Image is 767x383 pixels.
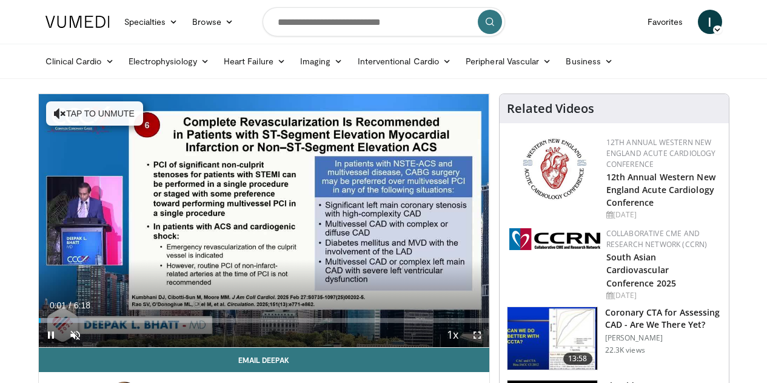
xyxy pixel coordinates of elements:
[465,323,489,347] button: Fullscreen
[605,345,645,355] p: 22.3K views
[293,49,350,73] a: Imaging
[121,49,216,73] a: Electrophysiology
[63,323,87,347] button: Unmute
[507,307,597,370] img: 34b2b9a4-89e5-4b8c-b553-8a638b61a706.150x105_q85_crop-smart_upscale.jpg
[46,101,143,126] button: Tap to unmute
[507,307,722,371] a: 13:58 Coronary CTA for Assessing CAD - Are We There Yet? [PERSON_NAME] 22.3K views
[50,300,66,310] span: 0:01
[39,348,489,372] a: Email Deepak
[521,137,588,201] img: 0954f259-7907-4053-a817-32a96463ecc8.png.150x105_q85_autocrop_double_scale_upscale_version-0.2.png
[117,10,186,34] a: Specialties
[38,49,121,73] a: Clinical Cardio
[74,300,90,310] span: 6:18
[458,49,558,73] a: Peripheral Vascular
[441,323,465,347] button: Playback Rate
[606,290,719,301] div: [DATE]
[39,323,63,347] button: Pause
[216,49,293,73] a: Heart Failure
[39,94,489,348] video-js: Video Player
[606,171,715,208] a: 12th Annual Western New England Acute Cardiology Conference
[605,333,722,343] p: [PERSON_NAME]
[69,300,72,310] span: /
[263,7,505,36] input: Search topics, interventions
[606,228,708,249] a: Collaborative CME and Research Network (CCRN)
[507,101,594,116] h4: Related Videos
[350,49,459,73] a: Interventional Cardio
[558,49,620,73] a: Business
[605,307,722,331] h3: Coronary CTA for Assessing CAD - Are We There Yet?
[606,251,677,288] a: South Asian Cardiovascular Conference 2025
[39,318,489,323] div: Progress Bar
[45,16,110,28] img: VuMedi Logo
[698,10,722,34] a: I
[640,10,691,34] a: Favorites
[606,209,719,220] div: [DATE]
[563,353,592,365] span: 13:58
[606,137,716,169] a: 12th Annual Western New England Acute Cardiology Conference
[185,10,241,34] a: Browse
[509,228,600,250] img: a04ee3ba-8487-4636-b0fb-5e8d268f3737.png.150x105_q85_autocrop_double_scale_upscale_version-0.2.png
